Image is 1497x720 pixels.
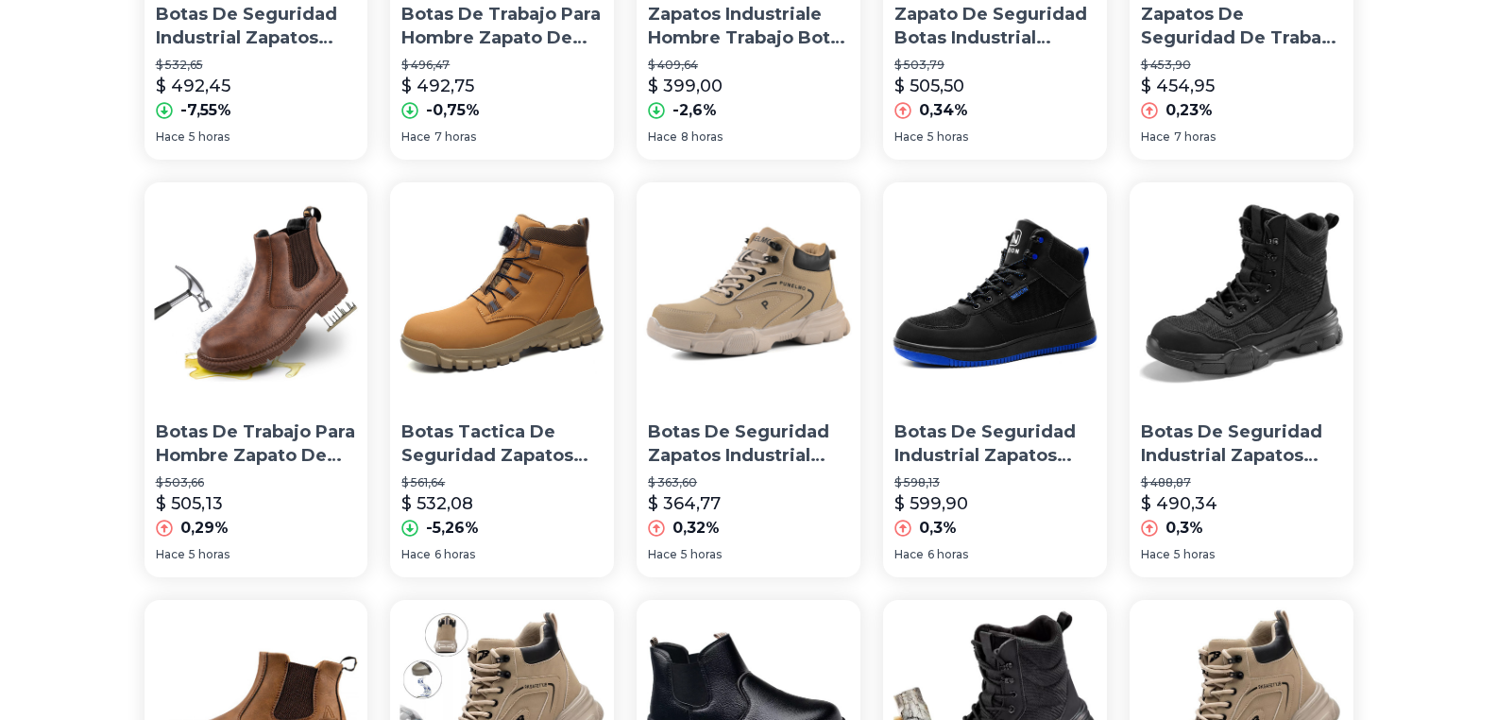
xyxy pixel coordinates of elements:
p: $ 492,75 [401,73,474,99]
span: Hace [648,129,677,145]
span: Hace [1141,129,1170,145]
a: Botas De Seguridad Industrial Zapatos Trabajo Para HombreBotas De Seguridad Industrial Zapatos Tr... [1130,182,1353,577]
p: 0,32% [672,517,720,540]
p: Zapatos De Seguridad De Trabajo Botas Industrial Para Hombre [1141,3,1342,50]
p: $ 599,90 [894,490,968,517]
p: -2,6% [672,99,717,122]
p: Zapato De Seguridad Botas Industrial Botines Trabajo Hombre [894,3,1096,50]
p: Botas De Trabajo Para Hombre Zapato De Seguridad Industrial [156,420,357,468]
p: $ 488,87 [1141,475,1342,490]
p: $ 532,08 [401,490,473,517]
span: 7 horas [434,129,476,145]
p: $ 496,47 [401,58,603,73]
p: $ 561,64 [401,475,603,490]
p: Botas De Trabajo Para Hombre Zapato De Seguridad Industrial [401,3,603,50]
p: $ 454,95 [1141,73,1215,99]
a: Botas De Seguridad Industrial Zapatos Trabajo Hombre NieionBotas De Seguridad Industrial Zapatos ... [883,182,1107,577]
p: Zapatos Industriale Hombre Trabajo Bota De Seguridad [PERSON_NAME] [648,3,849,50]
p: 0,3% [919,517,957,540]
img: Botas De Trabajo Para Hombre Zapato De Seguridad Industrial [145,182,368,406]
p: Botas De Seguridad Industrial Zapatos Trabajo Para Hombre [1141,420,1342,468]
p: Botas De Seguridad Industrial Zapatos Trabajo Hombres [156,3,357,50]
a: Botas Tactica De Seguridad Zapatos Industrial Trabajo HombreBotas Tactica De Seguridad Zapatos In... [390,182,614,577]
span: Hace [894,547,924,562]
p: $ 453,90 [1141,58,1342,73]
p: 0,34% [919,99,968,122]
p: $ 409,64 [648,58,849,73]
p: $ 492,45 [156,73,230,99]
span: Hace [401,129,431,145]
p: $ 490,34 [1141,490,1217,517]
p: $ 598,13 [894,475,1096,490]
p: 0,29% [180,517,229,540]
span: 5 horas [1174,547,1215,562]
img: Botas Tactica De Seguridad Zapatos Industrial Trabajo Hombre [390,182,614,406]
span: Hace [894,129,924,145]
p: $ 364,77 [648,490,721,517]
img: Botas De Seguridad Industrial Zapatos Trabajo Hombre Nieion [883,182,1107,406]
img: Botas De Seguridad Industrial Zapatos Trabajo Para Hombre [1130,182,1353,406]
img: Botas De Seguridad Zapatos Industrial Trabajo Para Hombre [637,182,860,406]
span: Hace [1141,547,1170,562]
p: -5,26% [426,517,479,540]
a: Botas De Trabajo Para Hombre Zapato De Seguridad IndustrialBotas De Trabajo Para Hombre Zapato De... [145,182,368,577]
p: Botas Tactica De Seguridad Zapatos Industrial Trabajo Hombre [401,420,603,468]
p: 0,3% [1165,517,1203,540]
a: Botas De Seguridad Zapatos Industrial Trabajo Para HombreBotas De Seguridad Zapatos Industrial Tr... [637,182,860,577]
span: 6 horas [927,547,968,562]
span: 5 horas [681,547,722,562]
p: $ 505,13 [156,490,223,517]
p: $ 505,50 [894,73,964,99]
p: $ 363,60 [648,475,849,490]
p: $ 503,79 [894,58,1096,73]
span: Hace [401,547,431,562]
span: Hace [156,129,185,145]
span: 6 horas [434,547,475,562]
p: -7,55% [180,99,231,122]
p: -0,75% [426,99,480,122]
p: Botas De Seguridad Zapatos Industrial Trabajo Para Hombre [648,420,849,468]
p: $ 503,66 [156,475,357,490]
span: 8 horas [681,129,723,145]
p: 0,23% [1165,99,1213,122]
span: 5 horas [189,129,230,145]
span: 5 horas [189,547,230,562]
p: $ 532,65 [156,58,357,73]
span: 5 horas [927,129,968,145]
p: Botas De Seguridad Industrial Zapatos Trabajo Hombre Nieion [894,420,1096,468]
p: $ 399,00 [648,73,723,99]
span: 7 horas [1174,129,1216,145]
span: Hace [648,547,677,562]
span: Hace [156,547,185,562]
